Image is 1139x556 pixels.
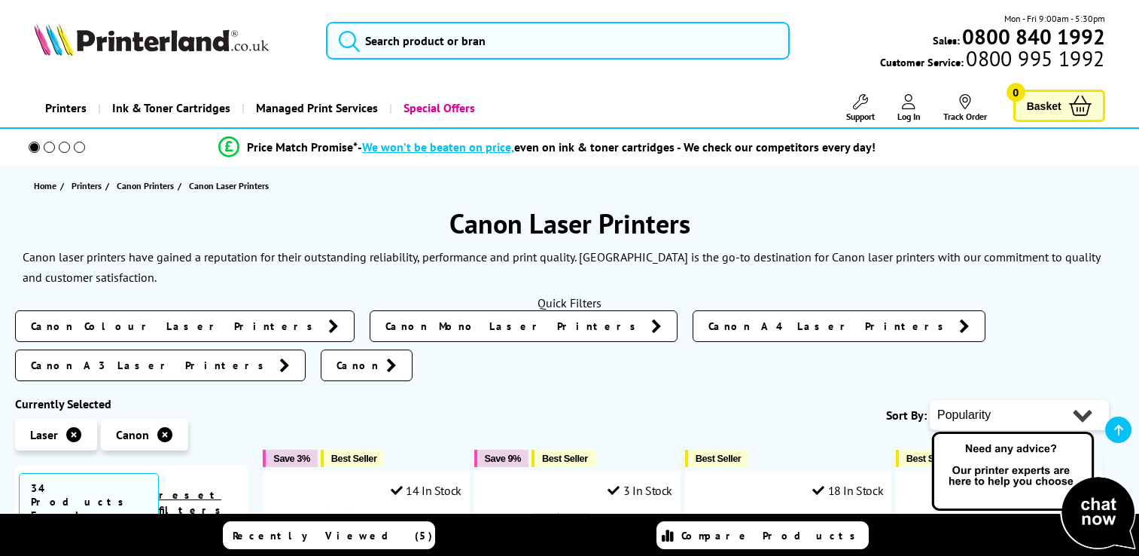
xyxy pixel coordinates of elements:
[263,450,317,467] button: Save 3%
[117,178,178,194] a: Canon Printers
[34,23,307,59] a: Printerland Logo
[531,450,595,467] button: Best Seller
[896,450,960,467] button: Best Seller
[933,33,960,47] span: Sales:
[656,521,869,549] a: Compare Products
[321,350,413,381] a: Canon
[273,453,309,464] span: Save 3%
[34,23,269,56] img: Printerland Logo
[331,453,377,464] span: Best Seller
[696,453,742,464] span: Best Seller
[116,427,149,442] span: Canon
[542,453,588,464] span: Best Seller
[1004,11,1105,26] span: Mon - Fri 9:00am - 5:30pm
[812,483,883,498] div: 18 In Stock
[72,178,102,194] span: Printers
[23,249,1100,285] p: Canon laser printers have gained a reputation for their outstanding reliability, performance and ...
[362,139,514,154] span: We won’t be beaten on price,
[943,94,987,122] a: Track Order
[189,180,269,191] span: Canon Laser Printers
[391,483,461,498] div: 14 In Stock
[928,429,1139,553] img: Open Live Chat window
[19,473,159,530] span: 34 Products Found
[34,89,98,127] a: Printers
[960,29,1105,44] a: 0800 840 1992
[880,51,1104,69] span: Customer Service:
[1027,96,1061,116] span: Basket
[30,427,58,442] span: Laser
[247,139,358,154] span: Price Match Promise*
[906,453,952,464] span: Best Seller
[321,450,385,467] button: Best Seller
[15,295,1124,310] div: Quick Filters
[886,408,927,423] span: Sort By:
[608,483,672,498] div: 3 In Stock
[370,310,678,342] a: Canon Mono Laser Printers
[242,89,389,127] a: Managed Print Services
[233,529,433,542] span: Recently Viewed (5)
[846,94,875,122] a: Support
[897,94,921,122] a: Log In
[8,134,1086,160] li: modal_Promise
[962,23,1105,50] b: 0800 840 1992
[15,206,1124,241] h1: Canon Laser Printers
[693,310,985,342] a: Canon A4 Laser Printers
[485,453,521,464] span: Save 9%
[681,529,863,542] span: Compare Products
[385,319,644,334] span: Canon Mono Laser Printers
[846,111,875,122] span: Support
[337,358,379,373] span: Canon
[15,310,355,342] a: Canon Colour Laser Printers
[389,89,486,127] a: Special Offers
[1007,83,1025,102] span: 0
[159,488,229,517] a: reset filters
[31,319,321,334] span: Canon Colour Laser Printers
[98,89,242,127] a: Ink & Toner Cartridges
[358,139,876,154] div: - even on ink & toner cartridges - We check our competitors every day!
[15,350,306,381] a: Canon A3 Laser Printers
[474,450,528,467] button: Save 9%
[31,358,272,373] span: Canon A3 Laser Printers
[897,111,921,122] span: Log In
[15,396,248,411] div: Currently Selected
[72,178,105,194] a: Printers
[223,521,435,549] a: Recently Viewed (5)
[326,22,790,60] input: Search product or bran
[1013,90,1105,122] a: Basket 0
[117,178,174,194] span: Canon Printers
[708,319,952,334] span: Canon A4 Laser Printers
[34,178,60,194] a: Home
[685,450,749,467] button: Best Seller
[964,51,1104,66] span: 0800 995 1992
[112,89,230,127] span: Ink & Toner Cartridges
